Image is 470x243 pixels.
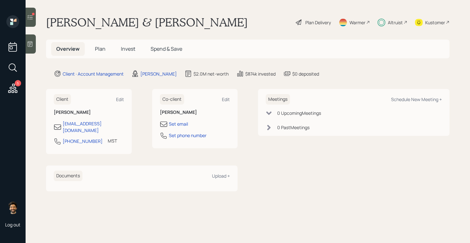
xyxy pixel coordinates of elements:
div: 5 [15,80,21,86]
div: Plan Delivery [305,19,331,26]
h6: Meetings [266,94,290,105]
div: $874k invested [245,70,276,77]
div: Client · Account Management [63,70,124,77]
div: Kustomer [425,19,445,26]
div: [PERSON_NAME] [140,70,177,77]
span: Spend & Save [151,45,182,52]
div: 0 Upcoming Meeting s [277,110,321,116]
div: [PHONE_NUMBER] [63,138,103,144]
h6: Documents [54,171,82,181]
div: Altruist [388,19,403,26]
h1: [PERSON_NAME] & [PERSON_NAME] [46,15,248,29]
div: Upload + [212,173,230,179]
div: Log out [5,222,20,228]
div: $2.0M net-worth [193,70,229,77]
h6: [PERSON_NAME] [160,110,230,115]
div: Set phone number [169,132,207,139]
div: MST [108,137,117,144]
h6: [PERSON_NAME] [54,110,124,115]
h6: Co-client [160,94,184,105]
div: 0 Past Meeting s [277,124,309,131]
div: Schedule New Meeting + [391,96,442,102]
div: Edit [116,96,124,102]
span: Plan [95,45,106,52]
div: [EMAIL_ADDRESS][DOMAIN_NAME] [63,120,124,134]
h6: Client [54,94,71,105]
div: Edit [222,96,230,102]
span: Invest [121,45,135,52]
div: Warmer [349,19,365,26]
div: $0 deposited [292,70,319,77]
span: Overview [56,45,80,52]
div: Set email [169,121,188,127]
img: eric-schwartz-headshot.png [6,201,19,214]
